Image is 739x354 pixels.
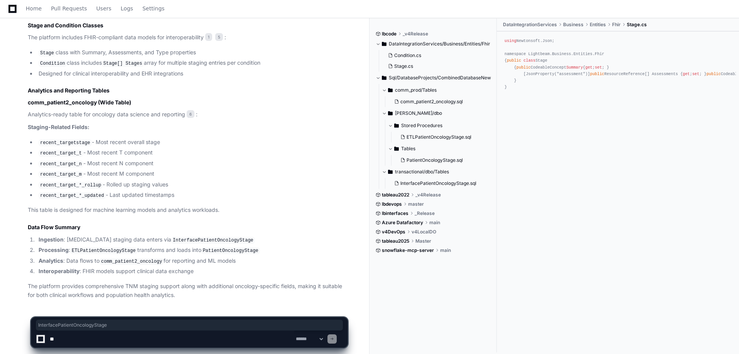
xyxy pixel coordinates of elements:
code: recent_target_*_rollup [39,182,103,189]
span: main [429,220,440,226]
button: Stage.cs [385,61,486,72]
li: - Rolled up staging values [36,180,348,190]
span: Logs [121,6,133,11]
h2: Analytics and Reporting Tables [28,87,348,94]
span: tableau2022 [382,192,409,198]
span: 1 [205,33,212,41]
span: lbinterfaces [382,210,408,216]
span: Sql/DatabaseProjects/CombinedDatabaseNew [389,75,491,81]
li: - Most recent T component [36,148,348,158]
button: Stored Procedures [388,119,491,132]
button: comm_patient2_oncology.sql [391,96,486,107]
button: Sql/DatabaseProjects/CombinedDatabaseNew [376,72,491,84]
svg: Directory [388,86,393,95]
span: _v4Release [415,192,441,198]
span: Home [26,6,42,11]
span: set [595,65,602,70]
li: - Most recent overall stage [36,138,348,147]
strong: Analytics [39,257,63,264]
h3: comm_patient2_oncology (Wide Table) [28,99,348,106]
code: InterfacePatientOncologyStage [171,237,255,244]
span: get [683,72,690,76]
span: tableau2025 [382,238,409,244]
h2: Data Flow Summary [28,223,348,231]
li: : FHIR models support clinical data exchange [36,267,348,276]
span: set [692,72,699,76]
li: class with Summary, Assessments, and Type properties [36,48,348,57]
span: [PERSON_NAME]/dbo [395,110,442,116]
span: class [523,58,535,63]
button: InterfacePatientOncologyStage.sql [391,178,486,189]
strong: Staging-Related Fields: [28,124,89,130]
span: Business [563,22,584,28]
span: v4DevOps [382,229,405,235]
span: Master [415,238,431,244]
span: snowflake-mcp-server [382,247,434,253]
span: public [707,72,721,76]
span: InterfacePatientOncologyStage [38,322,341,328]
p: The platform provides comprehensive TNM staging support along with additional oncology-specific f... [28,282,348,300]
code: recent_target_m [39,171,83,178]
span: DataIntegrationServices/Business/Entities/Fhir [389,41,490,47]
span: Azure Datafactory [382,220,423,226]
li: class includes array for multiple staging entries per condition [36,59,348,68]
code: Stage [39,50,56,57]
span: Fhir [612,22,621,28]
svg: Directory [382,73,386,82]
span: lbcode [382,31,396,37]
li: - Most recent N component [36,159,348,168]
p: The platform includes FHIR-compliant data models for interoperability : [28,33,348,42]
li: Designed for clinical interoperability and EHR integrations [36,69,348,78]
div: Newtonsoft.Json; namespace Lightbeam.Business.Entities.Fhir { Stage { CodeableConcept { ; ; } [Js... [504,38,731,91]
span: master [408,201,424,207]
svg: Directory [382,39,386,49]
code: recent_target_*_updated [39,192,106,199]
code: Condition [39,60,67,67]
strong: Interoperability [39,268,79,274]
span: Summary [566,65,583,70]
span: Pull Requests [51,6,87,11]
button: ETLPatientOncologyStage.sql [397,132,486,143]
span: comm_prod/Tables [395,87,437,93]
li: : Data flows to for reporting and ML models [36,257,348,266]
code: ETLPatientOncologyStage [70,247,137,254]
span: Tables [401,146,415,152]
li: - Most recent M component [36,169,348,179]
span: InterfacePatientOncologyStage.sql [400,180,476,186]
span: Settings [142,6,164,11]
span: Stored Procedures [401,122,442,129]
code: recent_target_n [39,161,83,168]
span: _Release [415,210,435,216]
code: recent_target_t [39,150,83,157]
span: Entities [590,22,606,28]
span: Stage.cs [627,22,647,28]
li: - Last updated timestamps [36,191,348,200]
button: [PERSON_NAME]/dbo [382,107,491,119]
code: PatientOncologyStage [201,247,260,254]
span: Users [96,6,111,11]
code: comm_patient2_oncology [100,258,164,265]
button: DataIntegrationServices/Business/Entities/Fhir [376,38,491,50]
button: Condition.cs [385,50,486,61]
button: transactional/dbo/Tables [382,166,491,178]
span: Stage.cs [394,63,413,69]
li: : [MEDICAL_DATA] staging data enters via [36,235,348,245]
li: : transforms and loads into [36,246,348,255]
span: v4LocalDO [412,229,436,235]
span: comm_patient2_oncology.sql [400,99,463,105]
svg: Directory [388,167,393,176]
svg: Directory [394,121,399,130]
span: 5 [215,33,223,41]
span: lbdevops [382,201,402,207]
h3: Stage and Condition Classes [28,22,348,29]
svg: Directory [388,109,393,118]
strong: Processing [39,247,69,253]
span: PatientOncologyStage.sql [407,157,463,163]
svg: Directory [394,144,399,153]
span: main [440,247,451,253]
span: public [516,65,531,70]
span: public [590,72,604,76]
span: DataIntegrationServices [503,22,557,28]
span: transactional/dbo/Tables [395,169,449,175]
button: PatientOncologyStage.sql [397,155,486,166]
